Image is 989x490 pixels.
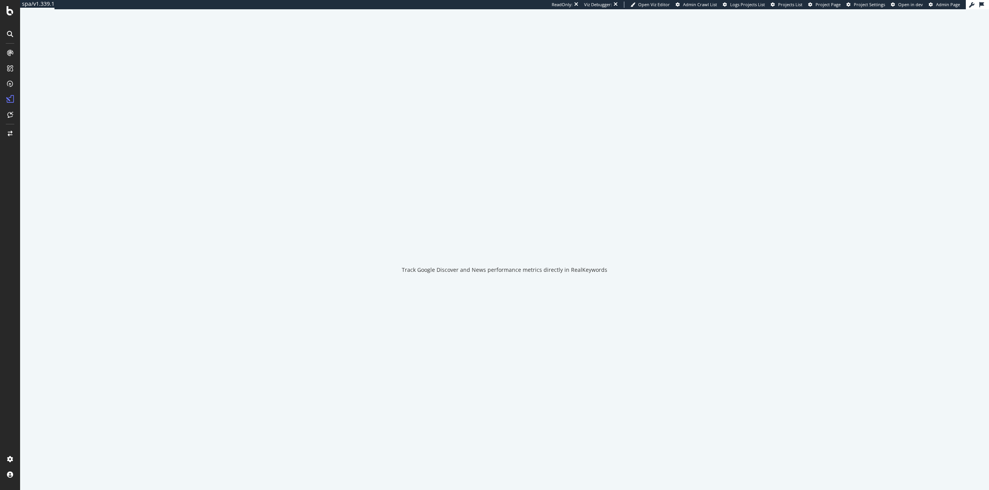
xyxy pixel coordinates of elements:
span: Open Viz Editor [638,2,670,7]
div: ReadOnly: [552,2,573,8]
span: Admin Crawl List [683,2,717,7]
span: Logs Projects List [730,2,765,7]
span: Project Settings [854,2,885,7]
a: Open in dev [891,2,923,8]
span: Projects List [778,2,802,7]
a: Project Page [808,2,841,8]
a: Projects List [771,2,802,8]
span: Open in dev [898,2,923,7]
span: Admin Page [936,2,960,7]
a: Logs Projects List [723,2,765,8]
div: Track Google Discover and News performance metrics directly in RealKeywords [402,266,607,274]
div: Viz Debugger: [584,2,612,8]
a: Project Settings [846,2,885,8]
a: Open Viz Editor [630,2,670,8]
div: animation [477,226,532,254]
span: Project Page [816,2,841,7]
a: Admin Crawl List [676,2,717,8]
a: Admin Page [929,2,960,8]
